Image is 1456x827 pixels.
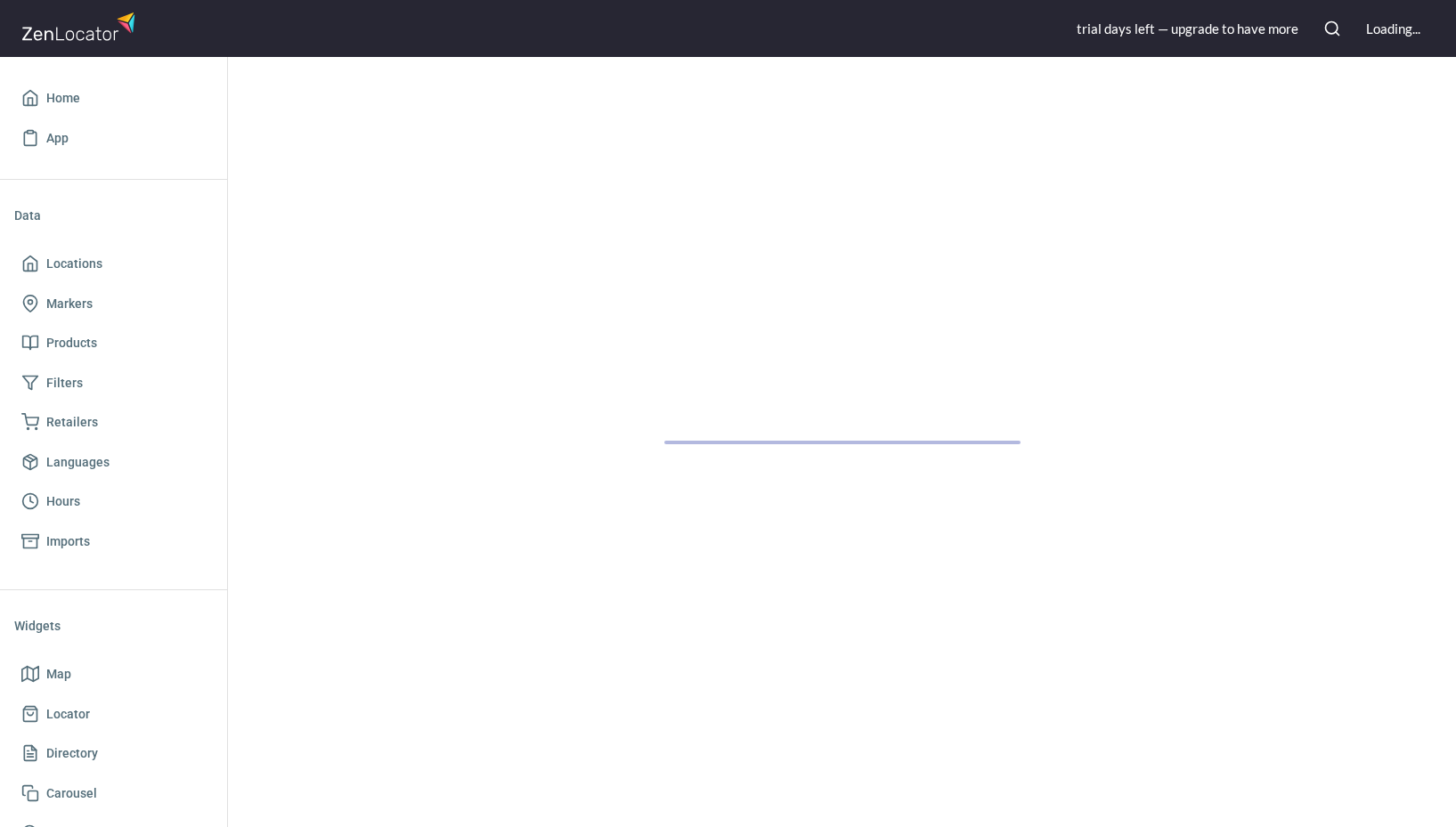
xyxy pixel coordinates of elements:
[14,323,213,363] a: Products
[14,78,213,118] a: Home
[14,284,213,324] a: Markers
[46,127,69,150] span: App
[46,531,90,553] span: Imports
[46,782,97,805] span: Carousel
[14,194,213,237] li: Data
[46,491,80,513] span: Hours
[1313,9,1352,48] button: Search
[46,703,90,726] span: Locator
[14,482,213,522] a: Hours
[1366,20,1420,38] div: Loading...
[46,742,98,765] span: Directory
[14,694,213,734] a: Locator
[14,774,213,814] a: Carousel
[14,402,213,442] a: Retailers
[14,442,213,482] a: Languages
[46,451,110,474] span: Languages
[46,293,93,315] span: Markers
[46,372,83,394] span: Filters
[46,332,97,354] span: Products
[46,87,80,109] span: Home
[46,663,71,685] span: Map
[14,118,213,158] a: App
[14,654,213,694] a: Map
[46,253,102,275] span: Locations
[14,363,213,403] a: Filters
[14,244,213,284] a: Locations
[46,411,98,434] span: Retailers
[21,7,141,45] img: zenlocator
[14,604,213,647] li: Widgets
[14,734,213,774] a: Directory
[1077,20,1298,38] div: trial day s left — upgrade to have more
[14,522,213,562] a: Imports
